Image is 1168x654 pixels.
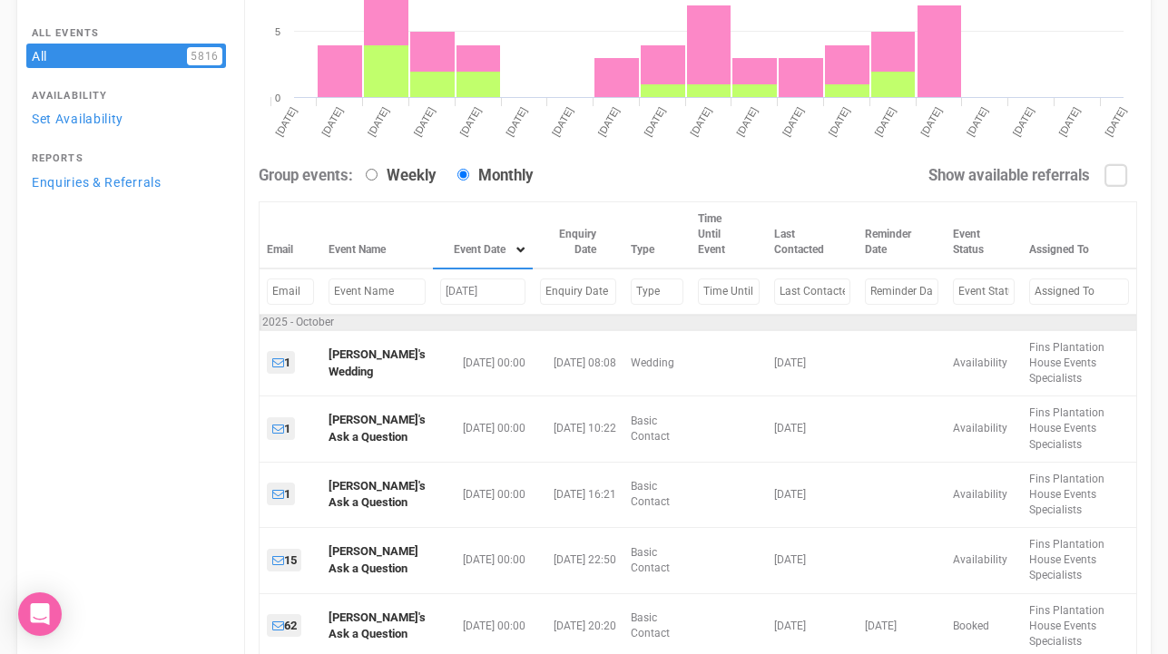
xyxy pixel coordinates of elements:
tspan: [DATE] [642,105,667,138]
th: Enquiry Date [533,202,623,268]
td: [DATE] 00:00 [433,330,534,395]
tspan: [DATE] [412,105,437,138]
h4: All Events [32,28,221,39]
a: All5816 [26,44,226,68]
strong: Group events: [259,166,353,184]
td: [DATE] 08:08 [533,330,623,395]
tspan: [DATE] [1056,105,1082,138]
a: 1 [267,417,295,440]
th: Assigned To [1022,202,1137,268]
tspan: [DATE] [457,105,483,138]
th: Event Status [946,202,1022,268]
tspan: [DATE] [1011,105,1036,138]
a: [PERSON_NAME]'s Ask a Question [329,610,426,641]
td: Availability [946,528,1022,593]
input: Filter by Last Contacted [774,278,850,305]
label: Monthly [448,165,533,187]
label: Weekly [357,165,436,187]
td: Fins Plantation House Events Specialists [1022,462,1137,527]
td: [DATE] 22:50 [533,528,623,593]
tspan: [DATE] [504,105,529,138]
input: Weekly [366,169,378,181]
th: Type [623,202,692,268]
tspan: [DATE] [596,105,622,138]
td: Availability [946,330,1022,395]
strong: Show available referrals [928,166,1090,184]
tspan: [DATE] [688,105,713,138]
td: [DATE] 10:22 [533,396,623,462]
span: 5816 [187,47,222,65]
a: 62 [267,614,301,637]
td: Wedding [623,330,692,395]
tspan: [DATE] [366,105,391,138]
td: Fins Plantation House Events Specialists [1022,528,1137,593]
td: [DATE] 00:00 [433,528,534,593]
input: Filter by Type [631,278,684,305]
td: [DATE] [767,528,858,593]
td: [DATE] [767,396,858,462]
input: Filter by Email [267,278,314,305]
input: Filter by Assigned To [1029,278,1129,305]
td: Availability [946,396,1022,462]
tspan: [DATE] [918,105,944,138]
td: 2025 - October [260,314,1137,330]
h4: Availability [32,91,221,102]
tspan: [DATE] [319,105,345,138]
tspan: [DATE] [550,105,575,138]
td: [DATE] [767,330,858,395]
tspan: [DATE] [827,105,852,138]
tspan: [DATE] [1103,105,1128,138]
a: Set Availability [26,106,226,131]
div: Open Intercom Messenger [18,592,62,636]
tspan: 0 [275,93,280,103]
th: Email [260,202,321,268]
h4: Reports [32,153,221,164]
th: Last Contacted [767,202,858,268]
td: [DATE] 00:00 [433,462,534,527]
a: [PERSON_NAME] Ask a Question [329,544,418,575]
th: Event Name [321,202,433,268]
td: [DATE] 16:21 [533,462,623,527]
input: Monthly [457,169,469,181]
a: 15 [267,549,301,571]
a: [PERSON_NAME]'s Ask a Question [329,413,426,444]
a: Enquiries & Referrals [26,170,226,194]
input: Filter by Reminder Date [865,278,938,305]
input: Filter by Event Date [440,278,526,305]
a: 1 [267,483,295,505]
a: 1 [267,351,295,374]
tspan: 5 [275,26,280,37]
tspan: [DATE] [734,105,760,138]
td: Availability [946,462,1022,527]
tspan: [DATE] [273,105,299,138]
th: Reminder Date [858,202,946,268]
th: Time Until Event [691,202,766,268]
input: Filter by Event Status [953,278,1015,305]
td: Basic Contact [623,528,692,593]
th: Event Date [433,202,534,268]
td: [DATE] [767,462,858,527]
tspan: [DATE] [872,105,898,138]
input: Filter by Time Until Event [698,278,759,305]
a: [PERSON_NAME]'s Wedding [329,347,426,378]
tspan: [DATE] [965,105,990,138]
td: [DATE] 00:00 [433,396,534,462]
td: Basic Contact [623,462,692,527]
td: Basic Contact [623,396,692,462]
td: Fins Plantation House Events Specialists [1022,396,1137,462]
tspan: [DATE] [780,105,806,138]
td: Fins Plantation House Events Specialists [1022,330,1137,395]
a: [PERSON_NAME]'s Ask a Question [329,479,426,510]
input: Filter by Enquiry Date [540,278,615,305]
input: Filter by Event Name [329,278,426,305]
